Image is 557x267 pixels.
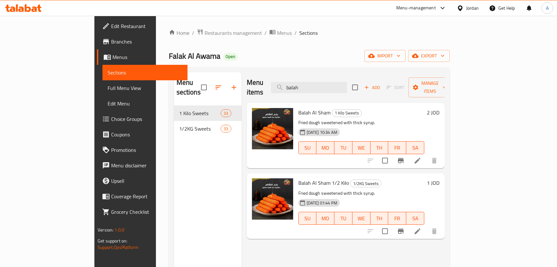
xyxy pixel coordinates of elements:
[319,143,332,153] span: MO
[413,52,445,60] span: export
[271,82,347,93] input: search
[221,110,231,116] span: 33
[406,212,424,225] button: SA
[364,50,406,62] button: import
[252,178,293,220] img: Balah Al Sham 1/2 Kilo
[223,53,238,61] div: Open
[391,214,404,223] span: FR
[352,141,370,154] button: WE
[179,125,221,133] span: 1/2KG Sweets
[355,214,368,223] span: WE
[97,173,187,189] a: Upsell
[316,212,334,225] button: MO
[174,103,242,139] nav: Menu sections
[97,142,187,158] a: Promotions
[111,115,182,123] span: Choice Groups
[355,143,368,153] span: WE
[427,153,442,168] button: delete
[102,80,187,96] a: Full Menu View
[352,212,370,225] button: WE
[102,96,187,111] a: Edit Menu
[111,22,182,30] span: Edit Restaurant
[98,237,127,245] span: Get support on:
[223,54,238,59] span: Open
[393,153,408,168] button: Branch-specific-item
[370,141,389,154] button: TH
[192,29,194,37] li: /
[252,108,293,149] img: Balah Al Sham
[179,109,221,117] span: 1 Kilo Sweets
[98,243,139,252] a: Support.OpsPlatform
[298,119,424,127] p: Fried dough sweetened with thick syrup.
[466,5,479,12] div: Jordan
[111,131,182,138] span: Coupons
[102,65,187,80] a: Sections
[301,214,314,223] span: SU
[373,143,386,153] span: TH
[298,141,317,154] button: SU
[304,200,340,206] span: [DATE] 01:44 PM
[298,212,317,225] button: SU
[111,208,182,216] span: Grocery Checklist
[350,180,381,187] div: 1/2KG Sweets
[427,223,442,239] button: delete
[427,108,439,117] h6: 2 JOD
[414,79,447,95] span: Manage items
[396,4,436,12] div: Menu-management
[97,49,187,65] a: Menus
[221,109,231,117] div: items
[319,214,332,223] span: MO
[226,80,242,95] button: Add section
[111,146,182,154] span: Promotions
[108,69,182,76] span: Sections
[388,141,406,154] button: FR
[393,223,408,239] button: Branch-specific-item
[174,121,242,136] div: 1/2KG Sweets33
[299,29,318,37] span: Sections
[408,77,452,97] button: Manage items
[409,143,422,153] span: SA
[277,29,292,37] span: Menus
[332,109,361,117] span: 1 Kilo Sweets
[373,214,386,223] span: TH
[406,141,424,154] button: SA
[378,224,392,238] span: Select to update
[114,226,124,234] span: 1.0.0
[348,81,362,94] span: Select section
[97,111,187,127] a: Choice Groups
[304,129,340,135] span: [DATE] 10:34 AM
[269,29,292,37] a: Menus
[111,38,182,45] span: Branches
[177,78,201,97] h2: Menu sections
[221,126,231,132] span: 33
[197,29,262,37] a: Restaurants management
[174,105,242,121] div: 1 Kilo Sweets33
[301,143,314,153] span: SU
[351,180,381,187] span: 1/2KG Sweets
[108,100,182,107] span: Edit Menu
[108,84,182,92] span: Full Menu View
[298,178,349,188] span: Balah Al Sham 1/2 Kilo
[294,29,297,37] li: /
[316,141,334,154] button: MO
[169,29,450,37] nav: breadcrumb
[362,83,382,93] span: Add item
[247,78,264,97] h2: Menu items
[112,53,182,61] span: Menus
[363,84,381,91] span: Add
[334,212,352,225] button: TU
[546,5,549,12] span: A
[362,83,382,93] button: Add
[409,214,422,223] span: SA
[97,158,187,173] a: Menu disclaimer
[211,80,226,95] span: Sort sections
[298,189,424,197] p: Fried dough sweetened with thick syrup.
[378,154,392,167] span: Select to update
[414,157,421,164] a: Edit menu item
[97,127,187,142] a: Coupons
[370,212,389,225] button: TH
[197,81,211,94] span: Select all sections
[298,108,331,117] span: Balah Al Sham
